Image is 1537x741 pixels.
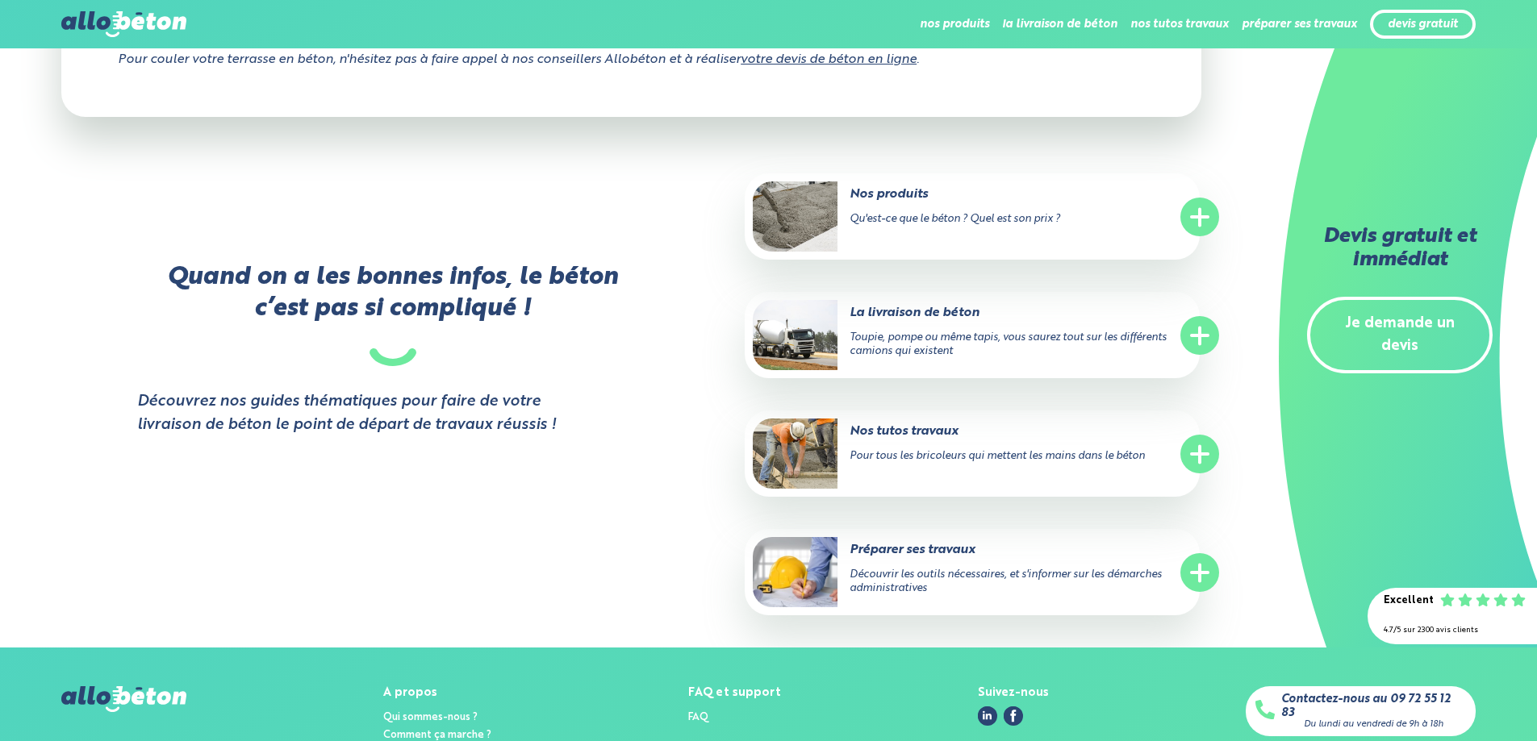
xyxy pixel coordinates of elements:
[1242,5,1357,44] li: préparer ses travaux
[118,53,919,66] i: Pour couler votre terrasse en béton, n'hésitez pas à faire appel à nos conseillers Allobéton et à...
[753,304,1127,322] p: La livraison de béton
[741,53,917,66] a: votre devis de béton en ligne
[383,686,491,700] div: A propos
[753,418,837,489] img: Nos tutos travaux
[61,686,186,712] img: allobéton
[753,537,837,607] img: Préparer ses travaux
[850,569,1162,593] span: Découvrir les outils nécessaires, et s'informer sur les démarches administratives
[1130,5,1229,44] li: nos tutos travaux
[688,686,781,700] div: FAQ et support
[753,300,837,370] img: La livraison de béton
[383,712,478,722] a: Qui sommes-nous ?
[753,423,1127,440] p: Nos tutos travaux
[850,332,1167,356] span: Toupie, pompe ou même tapis, vous saurez tout sur les différents camions qui existent
[850,451,1145,461] span: Pour tous les bricoleurs qui mettent les mains dans le béton
[1281,693,1466,719] a: Contactez-nous au 09 72 55 12 83
[850,214,1060,224] span: Qu'est-ce que le béton ? Quel est son prix ?
[61,11,186,37] img: allobéton
[753,541,1127,559] p: Préparer ses travaux
[1002,5,1117,44] li: la livraison de béton
[753,185,1127,203] p: Nos produits
[137,390,573,437] strong: Découvrez nos guides thématiques pour faire de votre livraison de béton le point de départ de tra...
[1388,18,1458,31] a: devis gratuit
[383,730,491,740] a: Comment ça marche ?
[688,712,708,722] a: FAQ
[920,5,989,44] li: nos produits
[978,686,1049,700] div: Suivez-nous
[137,262,648,366] p: Quand on a les bonnes infos, le béton c’est pas si compliqué !
[753,181,837,252] img: Nos produits
[1304,719,1443,730] div: Du lundi au vendredi de 9h à 18h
